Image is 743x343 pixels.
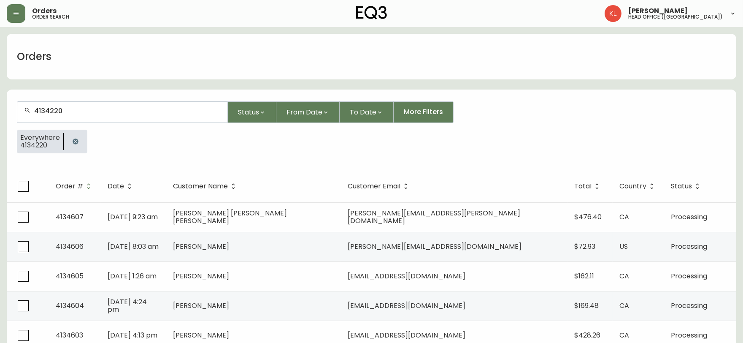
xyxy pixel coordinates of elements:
span: 4134603 [56,330,83,340]
span: [PERSON_NAME] [173,301,229,310]
span: 4134220 [20,142,60,149]
span: Customer Email [348,182,411,190]
span: 4134606 [56,242,84,251]
span: [DATE] 9:23 am [108,212,158,222]
span: CA [619,301,629,310]
span: [PERSON_NAME] [173,242,229,251]
span: From Date [286,107,322,117]
button: Status [228,101,276,123]
span: [EMAIL_ADDRESS][DOMAIN_NAME] [348,330,465,340]
button: To Date [340,101,394,123]
span: [DATE] 4:24 pm [108,297,147,314]
span: Order # [56,184,83,189]
span: [PERSON_NAME][EMAIL_ADDRESS][DOMAIN_NAME] [348,242,521,251]
span: US [619,242,628,251]
span: Orders [32,8,57,14]
span: More Filters [404,107,443,117]
span: [PERSON_NAME] [628,8,688,14]
span: $428.26 [574,330,600,340]
span: Processing [671,242,707,251]
span: Total [574,184,592,189]
span: $476.40 [574,212,602,222]
span: $162.11 [574,271,594,281]
span: 4134605 [56,271,84,281]
span: Country [619,184,646,189]
span: Country [619,182,657,190]
span: Customer Name [173,182,239,190]
span: CA [619,330,629,340]
span: 4134604 [56,301,84,310]
span: [DATE] 1:26 am [108,271,157,281]
span: [PERSON_NAME][EMAIL_ADDRESS][PERSON_NAME][DOMAIN_NAME] [348,208,520,226]
button: From Date [276,101,340,123]
span: 4134607 [56,212,84,222]
h5: head office ([GEOGRAPHIC_DATA]) [628,14,723,19]
span: Processing [671,271,707,281]
span: CA [619,271,629,281]
span: Customer Email [348,184,400,189]
img: logo [356,6,387,19]
span: [EMAIL_ADDRESS][DOMAIN_NAME] [348,301,465,310]
span: Date [108,184,124,189]
input: Search [34,107,221,115]
button: More Filters [394,101,454,123]
img: 2c0c8aa7421344cf0398c7f872b772b5 [605,5,621,22]
span: Customer Name [173,184,228,189]
span: [PERSON_NAME] [173,271,229,281]
span: [PERSON_NAME] [PERSON_NAME] [PERSON_NAME] [173,208,287,226]
span: [PERSON_NAME] [173,330,229,340]
span: Status [238,107,259,117]
span: Processing [671,301,707,310]
span: Order # [56,182,94,190]
span: [EMAIL_ADDRESS][DOMAIN_NAME] [348,271,465,281]
span: Processing [671,212,707,222]
h5: order search [32,14,69,19]
span: $72.93 [574,242,595,251]
span: [DATE] 8:03 am [108,242,159,251]
span: CA [619,212,629,222]
h1: Orders [17,49,51,64]
span: Status [671,184,692,189]
span: Status [671,182,703,190]
span: To Date [350,107,376,117]
span: Date [108,182,135,190]
span: [DATE] 4:13 pm [108,330,157,340]
span: $169.48 [574,301,599,310]
span: Everywhere [20,134,60,142]
span: Total [574,182,603,190]
span: Processing [671,330,707,340]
